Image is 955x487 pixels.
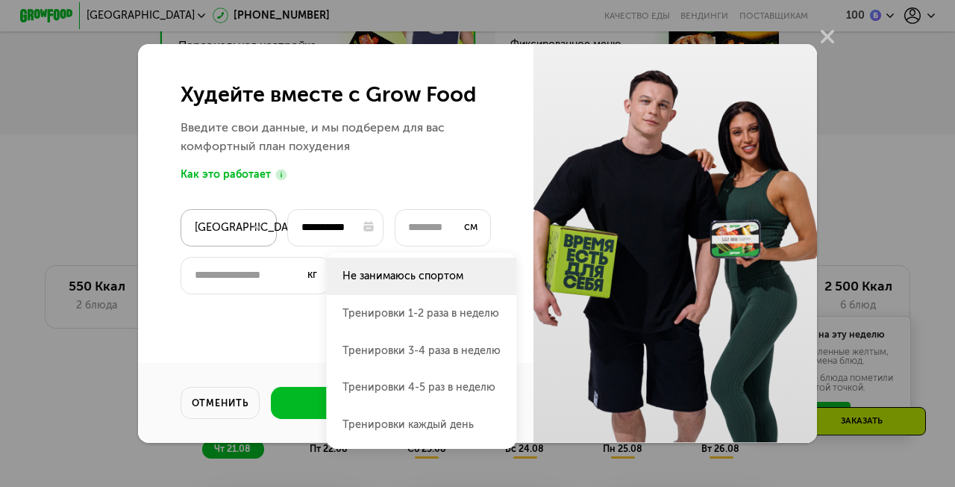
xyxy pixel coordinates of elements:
li: Тренировки 1-2 раза в неделю [326,295,516,332]
div: Введите свои данные, и мы подберем для вас комфортный план похудения [181,119,491,156]
h3: Худейте вместе с Grow Food [181,81,491,108]
li: Не занимаюсь спортом [326,258,516,295]
li: Тренировки 4-5 раз в неделю [326,369,516,406]
li: Тренировки каждый день [326,406,516,444]
label: кг [307,270,317,280]
li: Тренировки 3-4 раза в неделю [326,332,516,369]
label: см [464,222,477,232]
button: отменить [181,387,260,419]
button: далее [271,387,491,419]
div: отменить [190,397,250,410]
div: [GEOGRAPHIC_DATA] [195,220,266,235]
div: Как это работает [181,167,288,182]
